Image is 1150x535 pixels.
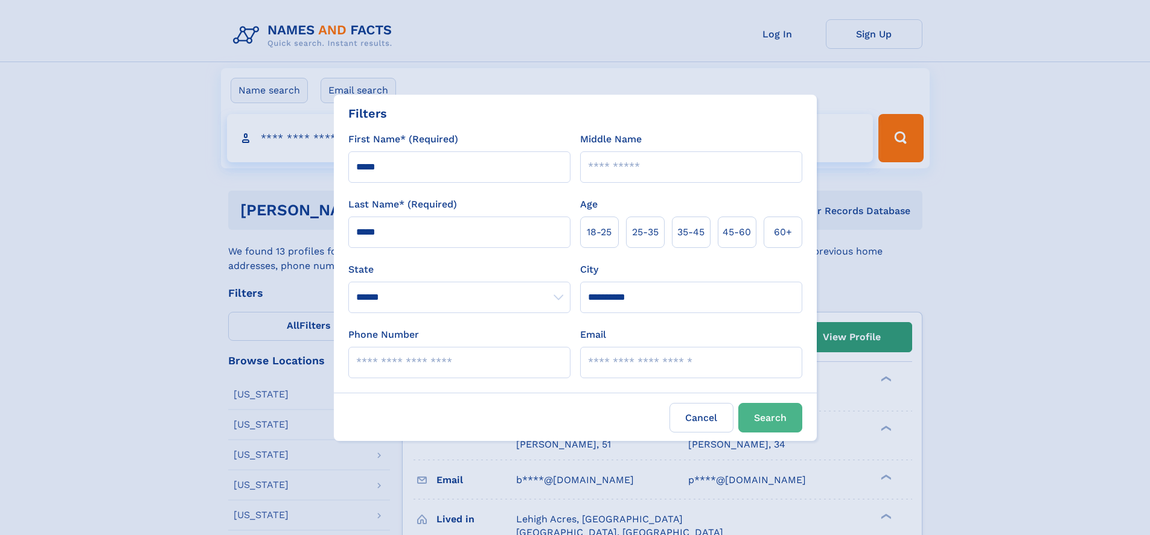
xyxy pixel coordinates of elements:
label: Phone Number [348,328,419,342]
label: City [580,262,598,277]
label: Cancel [669,403,733,432]
div: Filters [348,104,387,122]
span: 18‑25 [587,225,612,239]
span: 25‑35 [632,225,659,239]
label: Middle Name [580,132,642,147]
label: Email [580,328,606,342]
span: 60+ [774,225,792,239]
label: State [348,262,570,277]
label: Age [580,197,598,212]
label: Last Name* (Required) [348,197,457,212]
span: 45‑60 [723,225,751,239]
button: Search [738,403,802,432]
span: 35‑45 [677,225,704,239]
label: First Name* (Required) [348,132,458,147]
